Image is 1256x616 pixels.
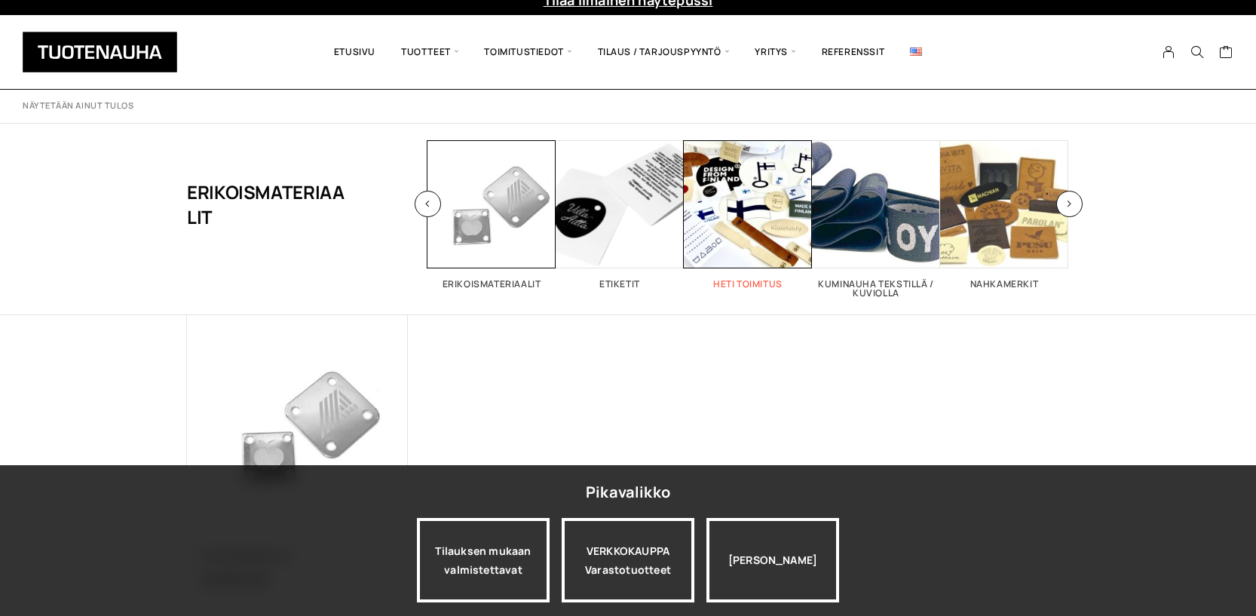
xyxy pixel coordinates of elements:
a: Tilauksen mukaan valmistettavat [417,518,550,602]
a: Referenssit [809,26,898,78]
div: VERKKOKAUPPA Varastotuotteet [562,518,694,602]
span: Toimitustiedot [471,26,584,78]
a: Visit product category Nahkamerkit [940,140,1068,289]
h2: Nahkamerkit [940,280,1068,289]
img: English [910,48,922,56]
h2: Erikoismateriaalit [427,280,556,289]
span: Yritys [742,26,808,78]
a: Cart [1219,44,1233,63]
h2: Heti toimitus [684,280,812,289]
a: Etusivu [321,26,388,78]
a: Visit product category Heti toimitus [684,140,812,289]
div: [PERSON_NAME] [706,518,839,602]
a: VERKKOKAUPPAVarastotuotteet [562,518,694,602]
span: Tilaus / Tarjouspyyntö [585,26,743,78]
p: Näytetään ainut tulos [23,100,134,112]
button: Search [1183,45,1212,59]
a: Visit product category Erikoismateriaalit [427,140,556,289]
a: My Account [1154,45,1184,59]
h1: Erikoismateriaalit [187,140,352,268]
h2: Etiketit [556,280,684,289]
a: Visit product category Etiketit [556,140,684,289]
span: Tuotteet [388,26,471,78]
img: Tuotenauha Oy [23,32,177,72]
a: Visit product category Kuminauha tekstillä / kuviolla [812,140,940,298]
div: Pikavalikko [586,479,670,506]
h2: Kuminauha tekstillä / kuviolla [812,280,940,298]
